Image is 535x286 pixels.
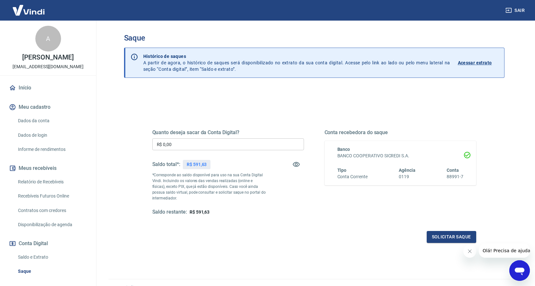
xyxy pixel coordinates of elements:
[152,129,304,136] h5: Quanto deseja sacar da Conta Digital?
[124,33,504,42] h3: Saque
[22,54,74,61] p: [PERSON_NAME]
[458,53,499,72] a: Acessar extrato
[8,0,49,20] img: Vindi
[187,161,207,168] p: R$ 591,63
[15,143,88,156] a: Informe de rendimentos
[447,168,459,173] span: Conta
[15,129,88,142] a: Dados de login
[152,161,180,168] h5: Saldo total*:
[458,60,492,66] p: Acessar extrato
[152,172,266,201] p: *Corresponde ao saldo disponível para uso na sua Conta Digital Vindi. Incluindo os valores das ve...
[152,209,187,216] h5: Saldo restante:
[427,231,476,243] button: Solicitar saque
[15,189,88,203] a: Recebíveis Futuros Online
[13,63,84,70] p: [EMAIL_ADDRESS][DOMAIN_NAME]
[463,245,476,258] iframe: Fechar mensagem
[509,260,530,281] iframe: Botão para abrir a janela de mensagens
[143,53,450,60] p: Histórico de saques
[337,173,368,180] h6: Conta Corrente
[325,129,476,136] h5: Conta recebedora do saque
[479,244,530,258] iframe: Mensagem da empresa
[4,5,54,10] span: Olá! Precisa de ajuda?
[8,100,88,114] button: Meu cadastro
[8,161,88,175] button: Meus recebíveis
[143,53,450,72] p: A partir de agora, o histórico de saques será disponibilizado no extrato da sua conta digital. Ac...
[15,204,88,217] a: Contratos com credores
[15,218,88,231] a: Disponibilização de agenda
[15,114,88,127] a: Dados da conta
[337,168,347,173] span: Tipo
[8,236,88,251] button: Conta Digital
[447,173,463,180] h6: 88991-7
[399,173,415,180] h6: 0119
[337,152,463,159] h6: BANCO COOPERATIVO SICREDI S.A.
[337,147,350,152] span: Banco
[504,5,527,16] button: Sair
[35,26,61,51] div: A
[15,251,88,264] a: Saldo e Extrato
[15,265,88,278] a: Saque
[8,81,88,95] a: Início
[399,168,415,173] span: Agência
[15,175,88,189] a: Relatório de Recebíveis
[190,209,210,215] span: R$ 591,63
